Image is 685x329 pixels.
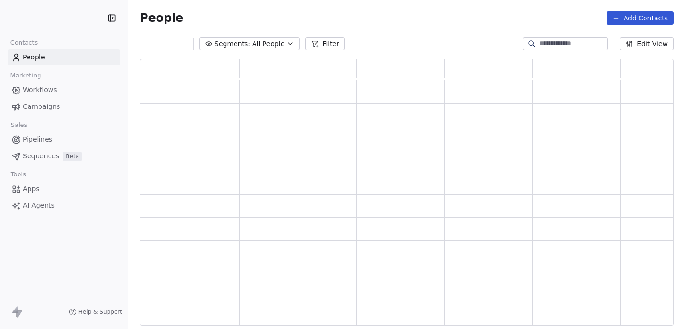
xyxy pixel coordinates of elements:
[7,118,31,132] span: Sales
[6,36,42,50] span: Contacts
[252,39,284,49] span: All People
[305,37,345,50] button: Filter
[69,308,122,316] a: Help & Support
[8,99,120,115] a: Campaigns
[140,11,183,25] span: People
[8,198,120,213] a: AI Agents
[8,82,120,98] a: Workflows
[78,308,122,316] span: Help & Support
[23,184,39,194] span: Apps
[63,152,82,161] span: Beta
[23,102,60,112] span: Campaigns
[23,135,52,145] span: Pipelines
[8,49,120,65] a: People
[23,85,57,95] span: Workflows
[620,37,674,50] button: Edit View
[215,39,250,49] span: Segments:
[7,167,30,182] span: Tools
[6,68,45,83] span: Marketing
[8,148,120,164] a: SequencesBeta
[23,52,45,62] span: People
[607,11,674,25] button: Add Contacts
[8,181,120,197] a: Apps
[23,151,59,161] span: Sequences
[8,132,120,147] a: Pipelines
[23,201,55,211] span: AI Agents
